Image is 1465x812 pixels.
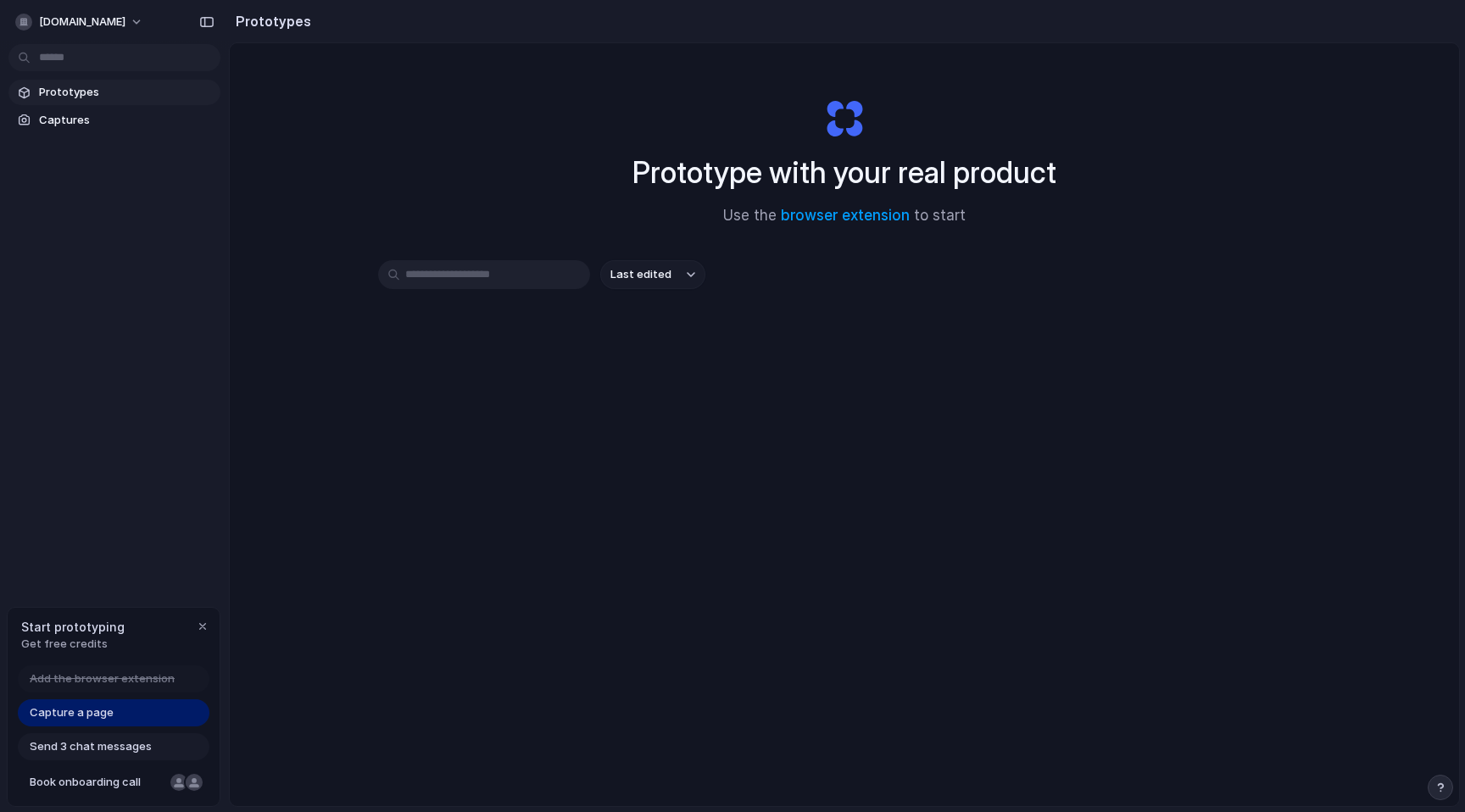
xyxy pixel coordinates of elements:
span: Last edited [610,266,671,283]
a: browser extension [781,207,910,224]
span: Book onboarding call [30,774,164,791]
span: Prototypes [39,84,214,101]
div: Nicole Kubica [169,772,189,793]
span: Send 3 chat messages [30,738,152,755]
span: Use the to start [723,205,966,227]
button: Last edited [600,260,705,289]
span: Captures [39,112,214,129]
span: Start prototyping [21,618,125,636]
div: Christian Iacullo [184,772,204,793]
a: Book onboarding call [18,769,209,796]
span: Get free credits [21,636,125,653]
button: [DOMAIN_NAME] [8,8,152,36]
h2: Prototypes [229,11,311,31]
span: Capture a page [30,704,114,721]
a: Prototypes [8,80,220,105]
h1: Prototype with your real product [632,150,1056,195]
a: Captures [8,108,220,133]
span: [DOMAIN_NAME] [39,14,125,31]
span: Add the browser extension [30,670,175,687]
